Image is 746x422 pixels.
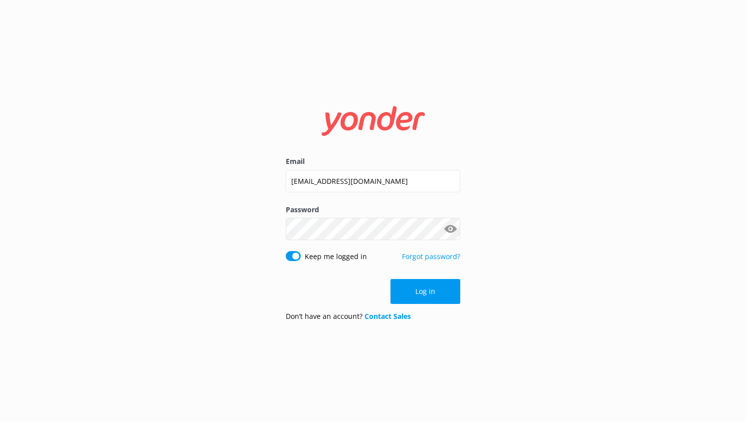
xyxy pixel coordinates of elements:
input: user@emailaddress.com [286,170,460,192]
label: Email [286,156,460,167]
button: Show password [440,219,460,239]
p: Don’t have an account? [286,311,411,322]
label: Password [286,204,460,215]
label: Keep me logged in [305,251,367,262]
a: Contact Sales [365,311,411,321]
a: Forgot password? [402,252,460,261]
button: Log in [390,279,460,304]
